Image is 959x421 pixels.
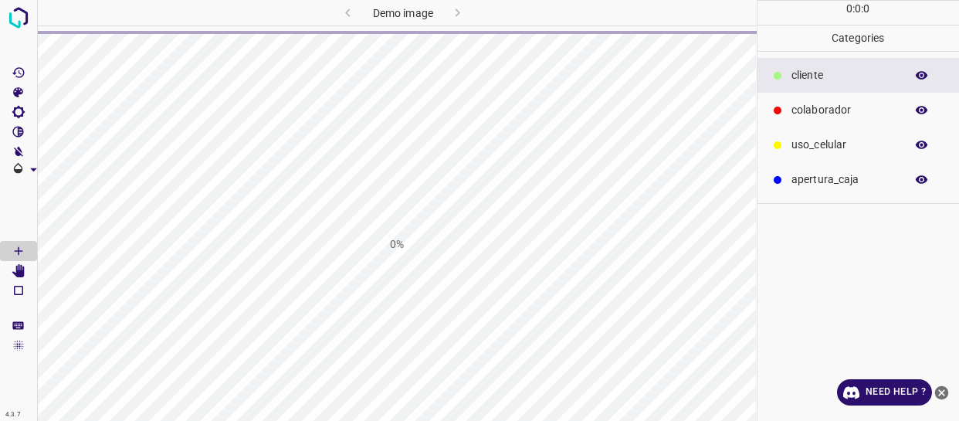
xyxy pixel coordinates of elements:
p: colaborador [791,102,897,118]
p: uso_celular [791,137,897,153]
img: logo [5,4,32,32]
p: 0 [863,1,869,17]
p: apertura_caja [791,171,897,188]
div: 4.3.7 [2,409,25,421]
p: ​​cliente [791,67,897,83]
p: 0 [855,1,861,17]
a: Need Help ? [837,379,932,406]
h6: Demo image [373,4,433,25]
p: 0 [846,1,852,17]
button: close-help [932,379,951,406]
div: : : [846,1,870,25]
h1: 0% [390,236,404,253]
